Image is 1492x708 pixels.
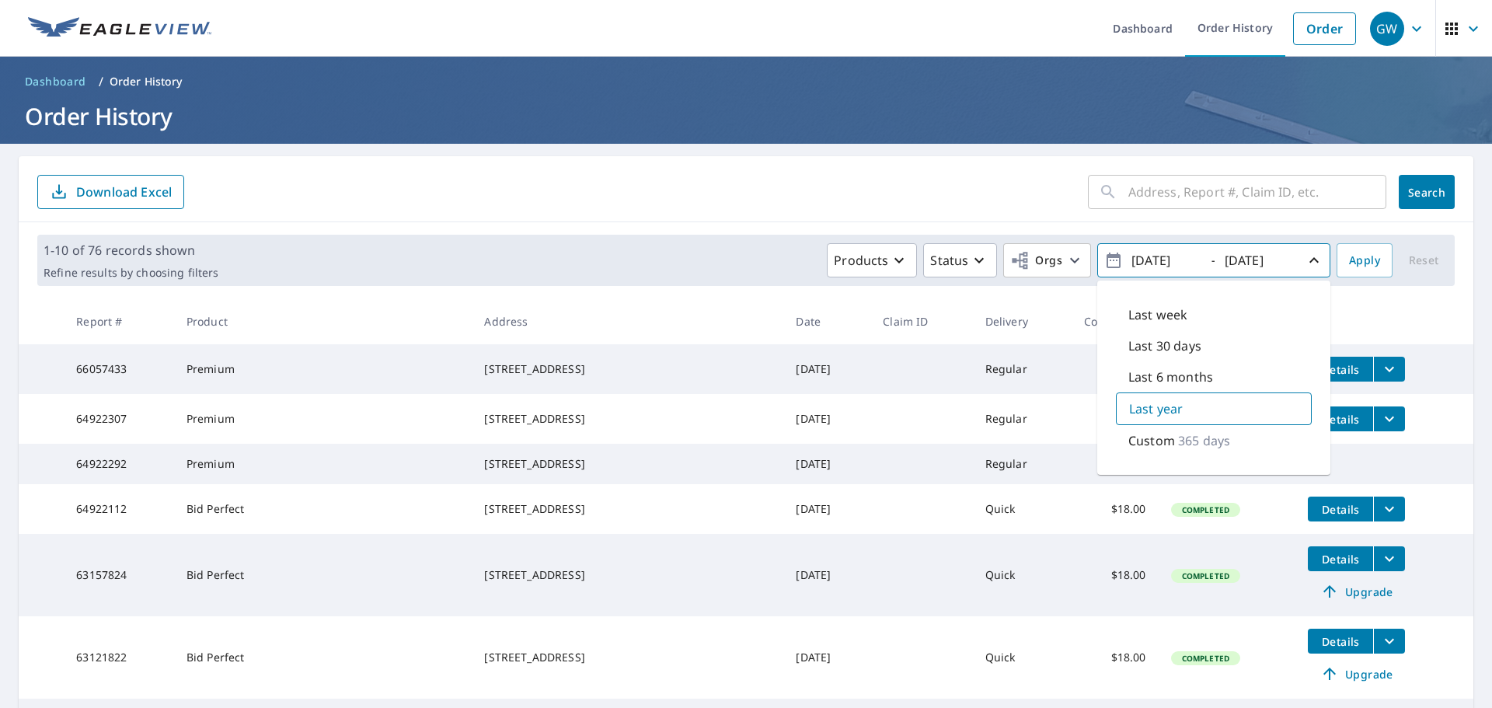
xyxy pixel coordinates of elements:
p: Last 6 months [1128,368,1213,386]
span: Search [1411,185,1442,200]
span: Apply [1349,251,1380,270]
td: Bid Perfect [174,534,472,616]
button: - [1097,243,1330,277]
div: Last week [1116,299,1312,330]
p: Custom [1128,431,1175,450]
span: Details [1317,362,1364,377]
span: Details [1317,502,1364,517]
a: Upgrade [1308,579,1405,604]
button: filesDropdownBtn-66057433 [1373,357,1405,382]
img: EV Logo [28,17,211,40]
span: Completed [1173,570,1239,581]
td: [DATE] [783,444,870,484]
div: [STREET_ADDRESS] [484,361,771,377]
button: detailsBtn-63121822 [1308,629,1373,654]
span: Dashboard [25,74,86,89]
td: Premium [174,344,472,394]
td: 64922112 [64,484,174,534]
button: filesDropdownBtn-64922307 [1373,406,1405,431]
a: Dashboard [19,69,92,94]
td: 63121822 [64,616,174,699]
p: Last year [1129,399,1183,418]
button: detailsBtn-66057433 [1308,357,1373,382]
span: Details [1317,412,1364,427]
p: Products [834,251,888,270]
span: Completed [1173,504,1239,515]
button: filesDropdownBtn-64922112 [1373,497,1405,521]
th: Delivery [973,298,1072,344]
td: $31.00 [1072,394,1159,444]
td: [DATE] [783,534,870,616]
span: Completed [1173,653,1239,664]
a: Upgrade [1308,661,1405,686]
button: Products [827,243,917,277]
div: [STREET_ADDRESS] [484,411,771,427]
td: $18.00 [1072,534,1159,616]
div: [STREET_ADDRESS] [484,567,771,583]
td: Regular [973,394,1072,444]
div: GW [1370,12,1404,46]
td: $18.00 [1072,616,1159,699]
p: Last week [1128,305,1187,324]
td: 64922292 [64,444,174,484]
button: filesDropdownBtn-63157824 [1373,546,1405,571]
p: Order History [110,74,183,89]
td: Quick [973,484,1072,534]
td: Bid Perfect [174,484,472,534]
td: $49.00 [1072,344,1159,394]
a: Order [1293,12,1356,45]
input: Address, Report #, Claim ID, etc. [1128,170,1386,214]
td: 64922307 [64,394,174,444]
td: Premium [174,394,472,444]
li: / [99,72,103,91]
p: Download Excel [76,183,172,201]
button: Orgs [1003,243,1091,277]
span: Details [1317,552,1364,567]
th: Cost [1072,298,1159,344]
button: detailsBtn-64922307 [1308,406,1373,431]
td: [DATE] [783,484,870,534]
div: Last 6 months [1116,361,1312,392]
td: $18.00 [1072,484,1159,534]
td: Regular [973,444,1072,484]
th: Product [174,298,472,344]
button: filesDropdownBtn-63121822 [1373,629,1405,654]
h1: Order History [19,100,1473,132]
span: Orgs [1010,251,1062,270]
td: Quick [973,534,1072,616]
span: Details [1317,634,1364,649]
button: detailsBtn-63157824 [1308,546,1373,571]
th: Report # [64,298,174,344]
nav: breadcrumb [19,69,1473,94]
td: 66057433 [64,344,174,394]
td: [DATE] [783,344,870,394]
div: Last 30 days [1116,330,1312,361]
input: yyyy/mm/dd [1220,248,1296,273]
td: Premium [174,444,472,484]
td: [DATE] [783,616,870,699]
p: Status [930,251,968,270]
div: [STREET_ADDRESS] [484,456,771,472]
span: - [1104,247,1323,274]
th: Date [783,298,870,344]
div: [STREET_ADDRESS] [484,650,771,665]
th: Address [472,298,783,344]
p: Last 30 days [1128,337,1201,355]
p: 1-10 of 76 records shown [44,241,218,260]
th: Claim ID [870,298,972,344]
button: Status [923,243,997,277]
td: Regular [973,344,1072,394]
td: [DATE] [783,394,870,444]
button: Apply [1337,243,1393,277]
p: Refine results by choosing filters [44,266,218,280]
div: [STREET_ADDRESS] [484,501,771,517]
div: Custom365 days [1116,425,1312,456]
td: Quick [973,616,1072,699]
button: detailsBtn-64922112 [1308,497,1373,521]
td: Bid Perfect [174,616,472,699]
span: Upgrade [1317,664,1396,683]
p: 365 days [1178,431,1230,450]
input: yyyy/mm/dd [1127,248,1203,273]
td: 63157824 [64,534,174,616]
button: Search [1399,175,1455,209]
